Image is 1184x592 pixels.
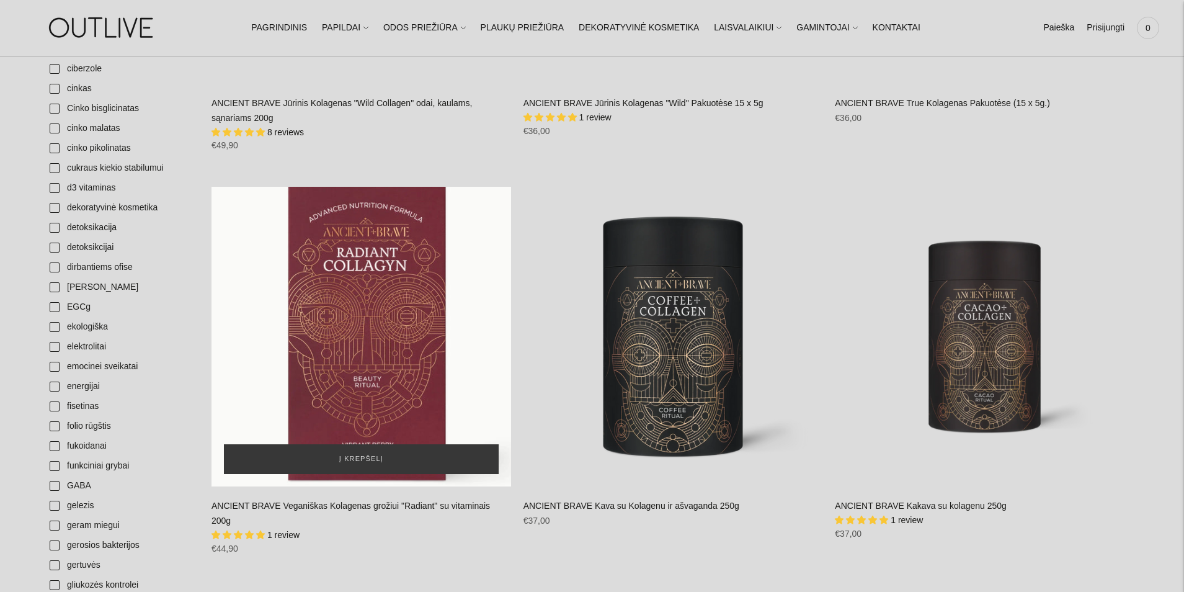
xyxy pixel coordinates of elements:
a: cinko malatas [42,119,199,138]
a: dekoratyvinė kosmetika [42,198,199,218]
a: ANCIENT BRAVE Veganiškas Kolagenas grožiui [211,187,511,487]
a: LAISVALAIKIUI [714,14,781,42]
a: PLAUKŲ PRIEŽIŪRA [481,14,564,42]
a: gerosios bakterijos [42,536,199,555]
a: ekologiška [42,317,199,337]
span: 4.88 stars [211,127,267,137]
a: fukoidanai [42,436,199,456]
a: ANCIENT BRAVE Veganiškas Kolagenas grožiui "Radiant" su vitaminais 200g [211,501,490,526]
a: ANCIENT BRAVE Jūrinis Kolagenas "Wild Collagen" odai, kaulams, sąnariams 200g [211,98,472,123]
span: €36,00 [835,113,861,123]
a: energijai [42,377,199,397]
a: ANCIENT BRAVE Jūrinis Kolagenas "Wild" Pakuotėse 15 x 5g [523,98,763,108]
a: gelezis [42,496,199,516]
a: ANCIENT BRAVE True Kolagenas Pakuotėse (15 x 5g.) [835,98,1050,108]
span: 5.00 stars [835,515,891,525]
a: EGCg [42,297,199,317]
a: 0 [1137,14,1159,42]
a: cinkas [42,79,199,99]
span: €37,00 [835,529,861,539]
a: fisetinas [42,397,199,416]
a: detoksikacija [42,218,199,238]
a: Prisijungti [1087,14,1124,42]
a: dirbantiems ofise [42,258,199,277]
a: GABA [42,476,199,496]
a: folio rūgštis [42,416,199,436]
a: Paieška [1043,14,1074,42]
a: ANCIENT BRAVE Kava su Kolagenu ir ašvaganda 250g [523,187,823,487]
img: OUTLIVE [25,6,180,49]
a: KONTAKTAI [873,14,920,42]
a: geram miegui [42,516,199,536]
span: 1 review [267,530,300,540]
span: 0 [1139,19,1157,37]
a: [PERSON_NAME] [42,277,199,297]
a: gertuvės [42,555,199,575]
span: Į krepšelį [339,453,383,465]
a: d3 vitaminas [42,178,199,198]
span: 1 review [891,515,923,525]
a: funkciniai grybai [42,456,199,476]
span: 5.00 stars [523,112,579,122]
a: GAMINTOJAI [796,14,857,42]
button: Į krepšelį [224,444,499,474]
a: ANCIENT BRAVE Kakava su kolagenu 250g [835,187,1134,487]
a: cukraus kiekio stabilumui [42,158,199,178]
a: DEKORATYVINĖ KOSMETIKA [579,14,699,42]
a: detoksikcijai [42,238,199,258]
a: elektrolitai [42,337,199,357]
a: emocinei sveikatai [42,357,199,377]
span: €36,00 [523,126,550,136]
span: €37,00 [523,516,550,526]
a: ODOS PRIEŽIŪRA [383,14,466,42]
a: ciberzole [42,59,199,79]
a: Cinko bisglicinatas [42,99,199,119]
a: ANCIENT BRAVE Kava su Kolagenu ir ašvaganda 250g [523,501,739,511]
span: 8 reviews [267,127,304,137]
a: PAPILDAI [322,14,368,42]
a: PAGRINDINIS [251,14,307,42]
span: 5.00 stars [211,530,267,540]
a: ANCIENT BRAVE Kakava su kolagenu 250g [835,501,1007,511]
a: cinko pikolinatas [42,138,199,158]
span: €44,90 [211,544,238,554]
span: 1 review [579,112,612,122]
span: €49,90 [211,140,238,150]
